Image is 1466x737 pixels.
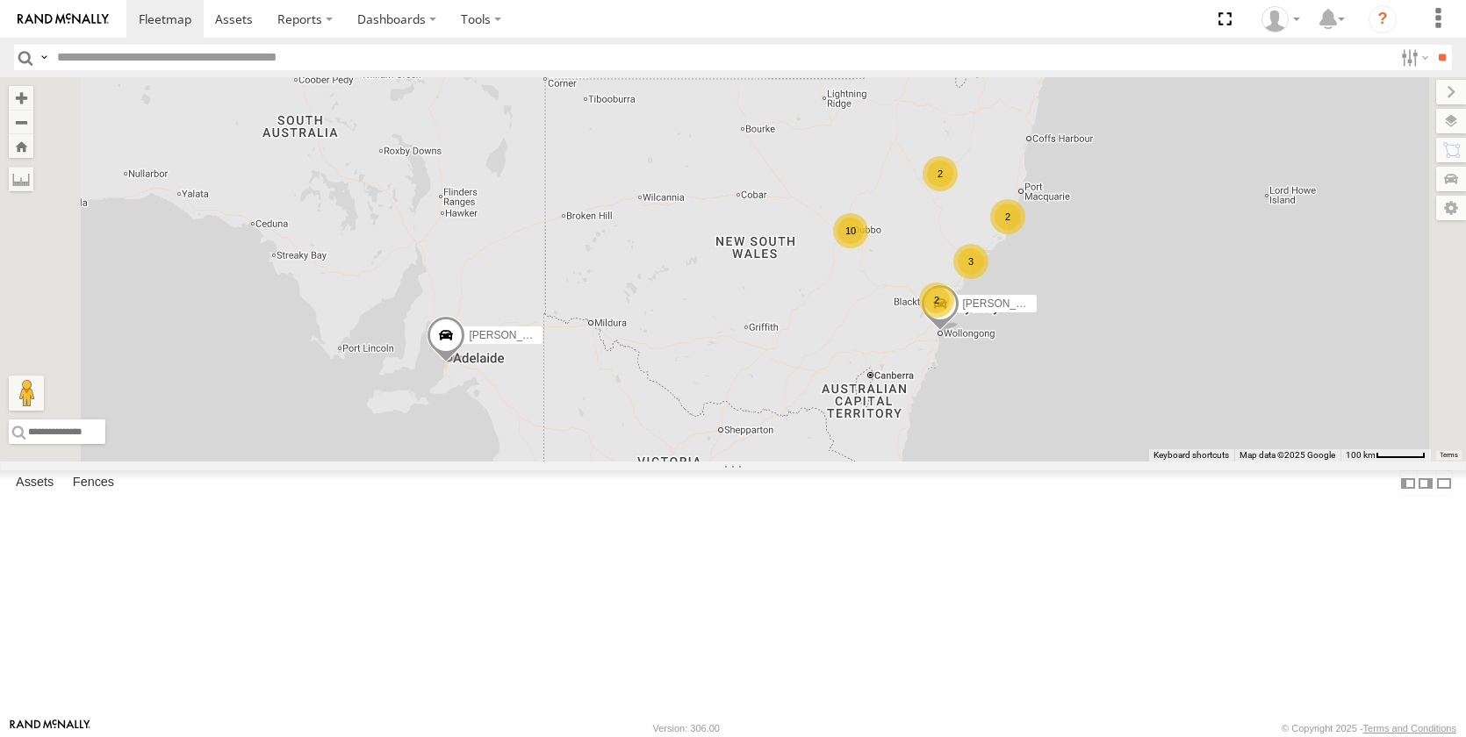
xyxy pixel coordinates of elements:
[1436,196,1466,220] label: Map Settings
[1435,470,1453,496] label: Hide Summary Table
[9,376,44,411] button: Drag Pegman onto the map to open Street View
[653,723,720,733] div: Version: 306.00
[1369,5,1397,33] i: ?
[9,134,33,158] button: Zoom Home
[953,244,988,279] div: 3
[1346,450,1376,460] span: 100 km
[1153,449,1229,462] button: Keyboard shortcuts
[7,471,62,496] label: Assets
[1255,6,1306,32] div: Jake Allan
[9,110,33,134] button: Zoom out
[923,156,958,191] div: 2
[833,213,868,248] div: 10
[64,471,123,496] label: Fences
[990,199,1025,234] div: 2
[9,86,33,110] button: Zoom in
[10,719,90,737] a: Visit our Website
[18,13,109,25] img: rand-logo.svg
[9,167,33,191] label: Measure
[1282,723,1456,733] div: © Copyright 2025 -
[919,283,954,318] div: 2
[469,330,607,342] span: [PERSON_NAME] - NEW ute
[1399,470,1417,496] label: Dock Summary Table to the Left
[1417,470,1434,496] label: Dock Summary Table to the Right
[1240,450,1335,460] span: Map data ©2025 Google
[1394,45,1432,70] label: Search Filter Options
[1340,449,1431,462] button: Map scale: 100 km per 53 pixels
[37,45,51,70] label: Search Query
[1440,452,1458,459] a: Terms
[963,297,1050,310] span: [PERSON_NAME]
[1363,723,1456,733] a: Terms and Conditions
